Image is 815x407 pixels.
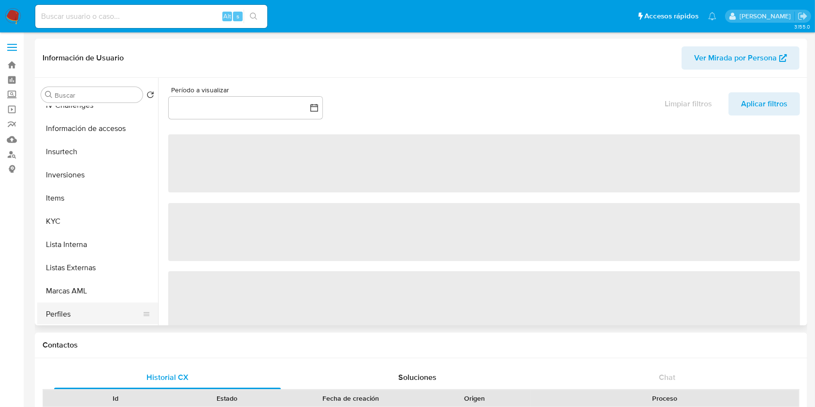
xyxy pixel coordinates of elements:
[244,10,263,23] button: search-icon
[37,210,158,233] button: KYC
[290,393,412,403] div: Fecha de creación
[35,10,267,23] input: Buscar usuario o caso...
[37,117,158,140] button: Información de accesos
[740,12,794,21] p: eliana.eguerrero@mercadolibre.com
[43,340,800,350] h1: Contactos
[708,12,716,20] a: Notificaciones
[694,46,777,70] span: Ver Mirada por Persona
[659,372,675,383] span: Chat
[798,11,808,21] a: Salir
[425,393,524,403] div: Origen
[398,372,437,383] span: Soluciones
[146,372,189,383] span: Historial CX
[37,256,158,279] button: Listas Externas
[146,91,154,102] button: Volver al orden por defecto
[55,91,139,100] input: Buscar
[37,279,158,303] button: Marcas AML
[223,12,231,21] span: Alt
[236,12,239,21] span: s
[45,91,53,99] button: Buscar
[37,187,158,210] button: Items
[37,140,158,163] button: Insurtech
[537,393,792,403] div: Proceso
[644,11,699,21] span: Accesos rápidos
[37,163,158,187] button: Inversiones
[43,53,124,63] h1: Información de Usuario
[37,303,150,326] button: Perfiles
[178,393,277,403] div: Estado
[682,46,800,70] button: Ver Mirada por Persona
[67,393,165,403] div: Id
[37,233,158,256] button: Lista Interna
